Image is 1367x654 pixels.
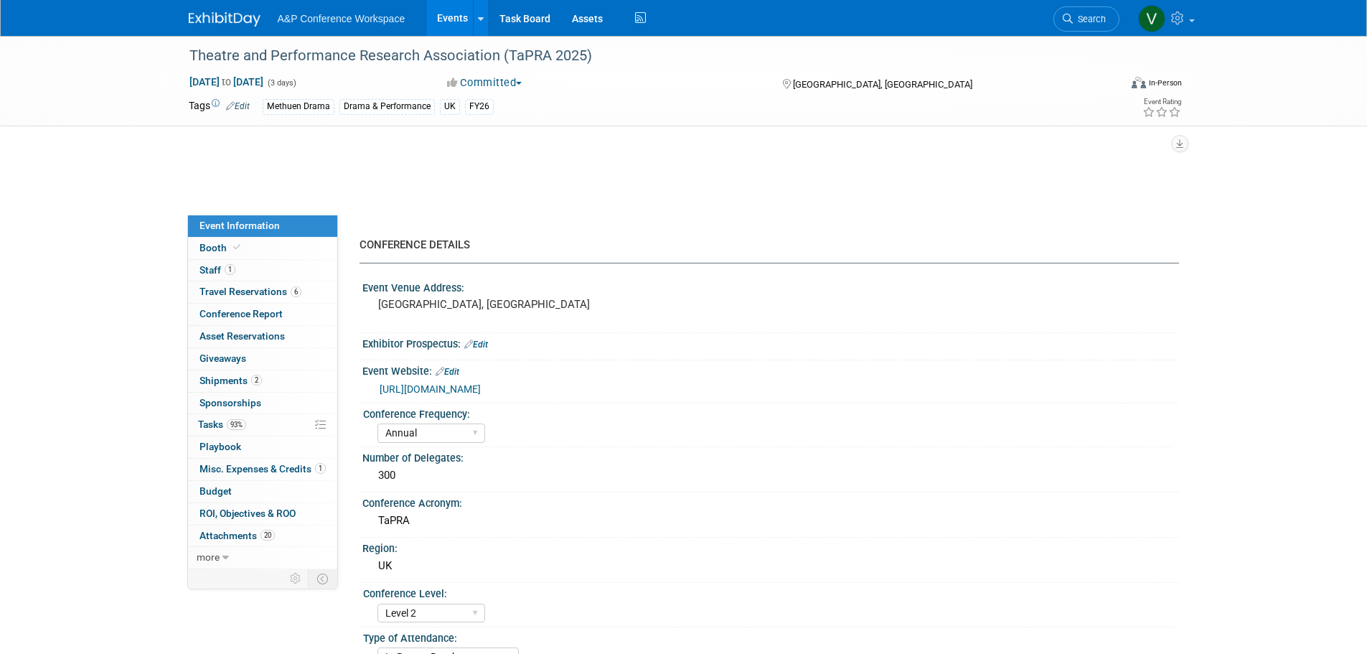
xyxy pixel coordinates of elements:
[315,463,326,474] span: 1
[373,464,1168,487] div: 300
[362,277,1179,295] div: Event Venue Address:
[378,298,687,311] pre: [GEOGRAPHIC_DATA], [GEOGRAPHIC_DATA]
[188,481,337,503] a: Budget
[380,383,481,395] a: [URL][DOMAIN_NAME]
[465,99,494,114] div: FY26
[188,348,337,370] a: Giveaways
[199,397,261,408] span: Sponsorships
[198,419,246,430] span: Tasks
[1148,78,1182,88] div: In-Person
[189,75,264,88] span: [DATE] [DATE]
[283,569,309,588] td: Personalize Event Tab Strip
[188,304,337,325] a: Conference Report
[188,393,337,414] a: Sponsorships
[266,78,296,88] span: (3 days)
[263,99,334,114] div: Methuen Drama
[199,264,235,276] span: Staff
[188,414,337,436] a: Tasks93%
[189,12,260,27] img: ExhibitDay
[260,530,275,541] span: 20
[188,503,337,525] a: ROI, Objectives & ROO
[184,43,1098,69] div: Theatre and Performance Research Association (TaPRA 2025)
[188,326,337,347] a: Asset Reservations
[199,441,241,452] span: Playbook
[188,370,337,392] a: Shipments2
[1073,14,1106,24] span: Search
[308,569,337,588] td: Toggle Event Tabs
[188,281,337,303] a: Travel Reservations6
[220,76,233,88] span: to
[440,99,460,114] div: UK
[1035,75,1183,96] div: Event Format
[362,447,1179,465] div: Number of Delegates:
[199,530,275,541] span: Attachments
[199,508,296,519] span: ROI, Objectives & ROO
[362,333,1179,352] div: Exhibitor Prospectus:
[251,375,262,386] span: 2
[1053,6,1119,32] a: Search
[233,243,240,251] i: Booth reservation complete
[360,238,1168,253] div: CONFERENCE DETAILS
[464,340,488,350] a: Edit
[373,555,1168,577] div: UK
[199,220,280,231] span: Event Information
[1138,5,1165,32] img: Vivien Quick
[188,459,337,480] a: Misc. Expenses & Credits1
[339,99,435,114] div: Drama & Performance
[363,403,1173,421] div: Conference Frequency:
[793,79,972,90] span: [GEOGRAPHIC_DATA], [GEOGRAPHIC_DATA]
[188,215,337,237] a: Event Information
[199,352,246,364] span: Giveaways
[197,551,220,563] span: more
[363,583,1173,601] div: Conference Level:
[199,242,243,253] span: Booth
[225,264,235,275] span: 1
[1132,77,1146,88] img: Format-Inperson.png
[363,627,1173,645] div: Type of Attendance:
[199,375,262,386] span: Shipments
[362,492,1179,510] div: Conference Acronym:
[189,98,250,115] td: Tags
[199,308,283,319] span: Conference Report
[188,238,337,259] a: Booth
[188,547,337,569] a: more
[1142,98,1181,106] div: Event Rating
[188,436,337,458] a: Playbook
[199,485,232,497] span: Budget
[188,525,337,547] a: Attachments20
[188,260,337,281] a: Staff1
[226,101,250,111] a: Edit
[227,419,246,430] span: 93%
[442,75,527,90] button: Committed
[373,510,1168,532] div: TaPRA
[199,330,285,342] span: Asset Reservations
[278,13,405,24] span: A&P Conference Workspace
[362,360,1179,379] div: Event Website:
[436,367,459,377] a: Edit
[199,463,326,475] span: Misc. Expenses & Credits
[362,538,1179,556] div: Region:
[291,286,301,297] span: 6
[199,286,301,297] span: Travel Reservations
